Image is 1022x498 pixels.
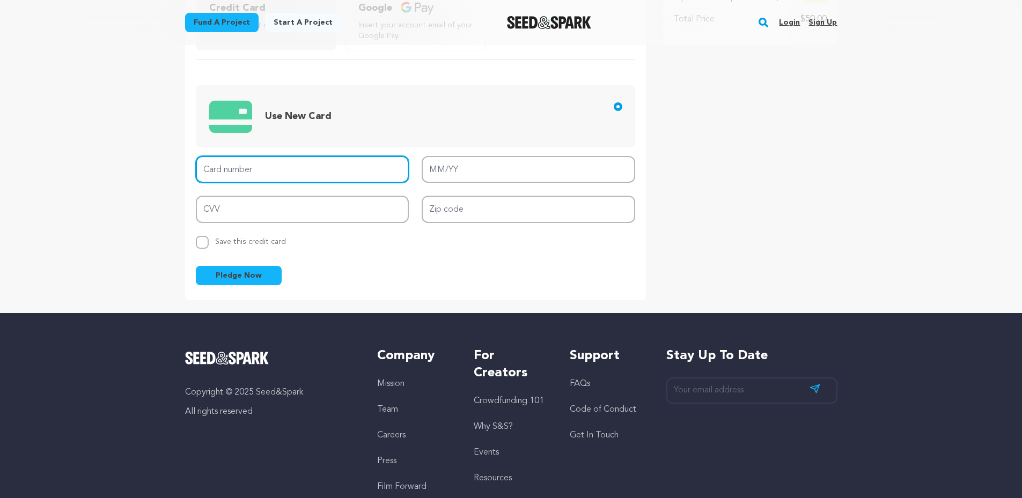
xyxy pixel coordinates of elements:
[196,196,409,223] input: CVV
[666,347,837,365] h5: Stay up to date
[474,347,548,382] h5: For Creators
[422,156,635,183] input: MM/YY
[377,347,452,365] h5: Company
[666,377,837,404] input: Your email address
[196,266,282,285] button: Pledge Now
[196,156,409,183] input: Card number
[507,16,591,29] img: Seed&Spark Logo Dark Mode
[570,431,619,440] a: Get In Touch
[570,405,636,414] a: Code of Conduct
[185,352,356,365] a: Seed&Spark Homepage
[377,431,406,440] a: Careers
[474,397,544,405] a: Crowdfunding 101
[474,474,512,482] a: Resources
[422,196,635,223] input: Zip code
[185,405,356,418] p: All rights reserved
[377,405,398,414] a: Team
[570,380,590,388] a: FAQs
[377,482,427,491] a: Film Forward
[377,457,396,465] a: Press
[215,234,286,246] span: Save this credit card
[185,386,356,399] p: Copyright © 2025 Seed&Spark
[265,13,341,32] a: Start a project
[779,14,800,31] a: Login
[265,112,332,121] span: Use New Card
[185,13,259,32] a: Fund a project
[570,347,644,365] h5: Support
[808,14,837,31] a: Sign up
[474,422,513,431] a: Why S&S?
[507,16,591,29] a: Seed&Spark Homepage
[474,448,499,457] a: Events
[185,352,269,365] img: Seed&Spark Logo
[377,380,405,388] a: Mission
[209,94,252,138] img: credit card icons
[216,270,262,281] span: Pledge Now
